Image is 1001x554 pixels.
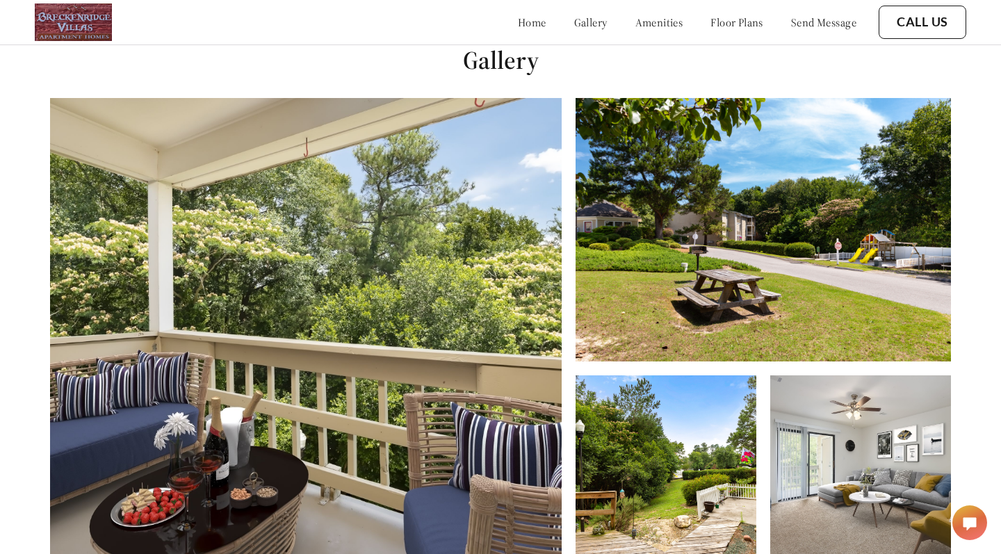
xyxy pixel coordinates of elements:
button: Call Us [879,6,966,39]
a: Call Us [897,15,948,30]
img: logo.png [35,3,112,41]
a: home [518,15,546,29]
img: Alt text [576,98,951,361]
a: amenities [635,15,683,29]
a: send message [791,15,856,29]
a: floor plans [710,15,763,29]
a: gallery [574,15,608,29]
